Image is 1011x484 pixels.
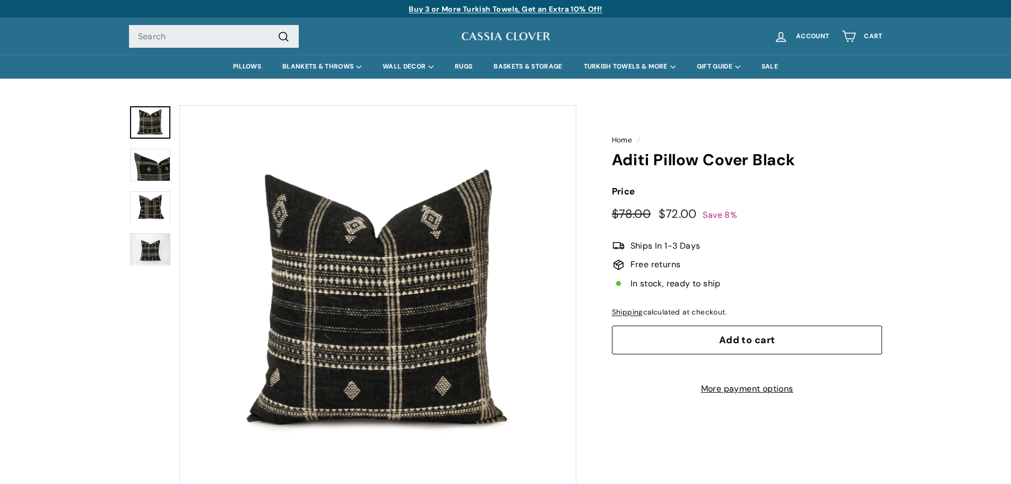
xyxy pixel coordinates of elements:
[767,21,835,52] a: Account
[703,209,737,220] span: Save 8%
[483,55,573,79] a: BASKETS & STORAGE
[796,33,829,40] span: Account
[130,149,170,181] img: Aditi Pillow Cover Black
[409,4,602,14] a: Buy 3 or More Turkish Towels, Get an Extra 10% Off!
[108,55,904,79] div: Primary
[864,33,882,40] span: Cart
[130,106,170,139] a: Aditi Pillow Cover Black
[612,135,633,145] a: Home
[612,326,883,354] button: Add to cart
[659,206,697,222] span: $72.00
[630,258,681,271] span: Free returns
[444,55,483,79] a: RUGS
[130,233,170,266] img: Aditi Pillow Cover Black
[612,307,883,318] div: calculated at checkout.
[612,206,651,222] span: $78.00
[612,134,883,146] nav: breadcrumbs
[630,277,721,291] span: In stock, ready to ship
[751,55,789,79] a: SALE
[130,191,170,224] img: Aditi Pillow Cover Black
[686,55,751,79] summary: GIFT GUIDE
[573,55,686,79] summary: TURKISH TOWELS & MORE
[372,55,444,79] summary: WALL DECOR
[222,55,272,79] a: PILLOWS
[635,135,643,145] span: /
[630,239,701,253] span: Ships In 1-3 Days
[272,55,372,79] summary: BLANKETS & THROWS
[612,308,643,317] a: Shipping
[612,184,883,199] label: Price
[719,334,775,346] span: Add to cart
[612,151,883,169] h1: Aditi Pillow Cover Black
[835,21,888,52] a: Cart
[612,382,883,396] a: More payment options
[129,25,299,48] input: Search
